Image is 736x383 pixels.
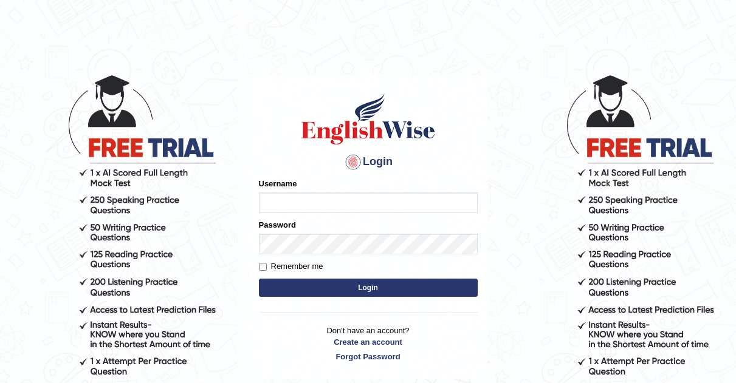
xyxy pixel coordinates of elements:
label: Remember me [259,260,323,273]
p: Don't have an account? [259,325,478,362]
h4: Login [259,152,478,172]
img: Logo of English Wise sign in for intelligent practice with AI [299,92,438,146]
label: Username [259,178,297,189]
a: Create an account [259,336,478,348]
button: Login [259,279,478,297]
a: Forgot Password [259,351,478,362]
input: Remember me [259,263,267,271]
label: Password [259,219,296,231]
